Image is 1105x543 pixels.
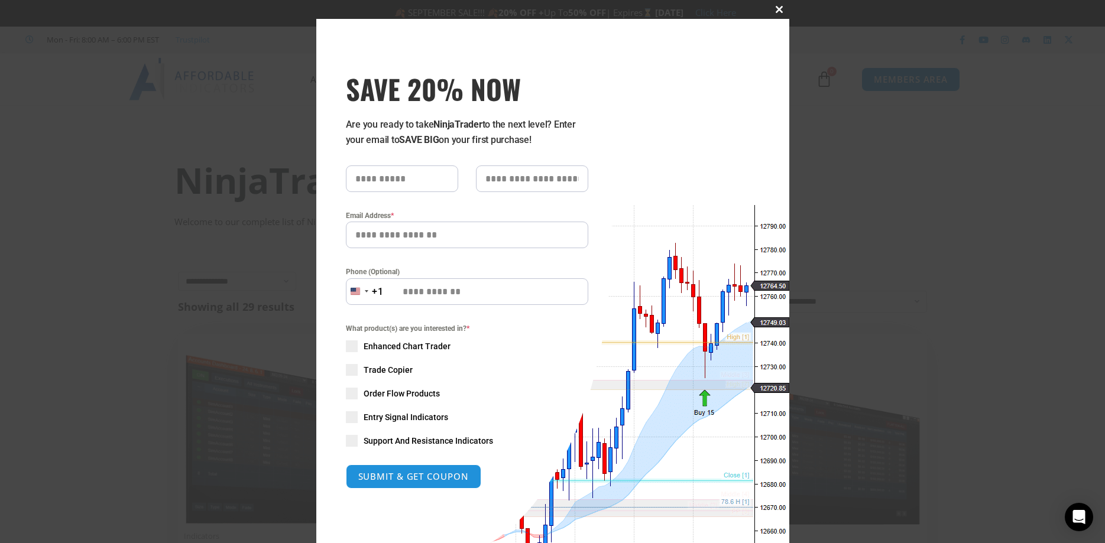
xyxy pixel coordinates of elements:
[372,284,384,300] div: +1
[364,388,440,399] span: Order Flow Products
[346,210,588,222] label: Email Address
[346,278,384,305] button: Selected country
[364,411,448,423] span: Entry Signal Indicators
[346,411,588,423] label: Entry Signal Indicators
[346,435,588,447] label: Support And Resistance Indicators
[346,72,588,105] span: SAVE 20% NOW
[346,340,588,352] label: Enhanced Chart Trader
[399,134,439,145] strong: SAVE BIG
[1065,503,1093,531] div: Open Intercom Messenger
[346,323,588,334] span: What product(s) are you interested in?
[364,364,413,376] span: Trade Copier
[433,119,482,130] strong: NinjaTrader
[364,340,451,352] span: Enhanced Chart Trader
[346,464,481,489] button: SUBMIT & GET COUPON
[346,388,588,399] label: Order Flow Products
[346,117,588,148] p: Are you ready to take to the next level? Enter your email to on your first purchase!
[364,435,493,447] span: Support And Resistance Indicators
[346,364,588,376] label: Trade Copier
[346,266,588,278] label: Phone (Optional)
